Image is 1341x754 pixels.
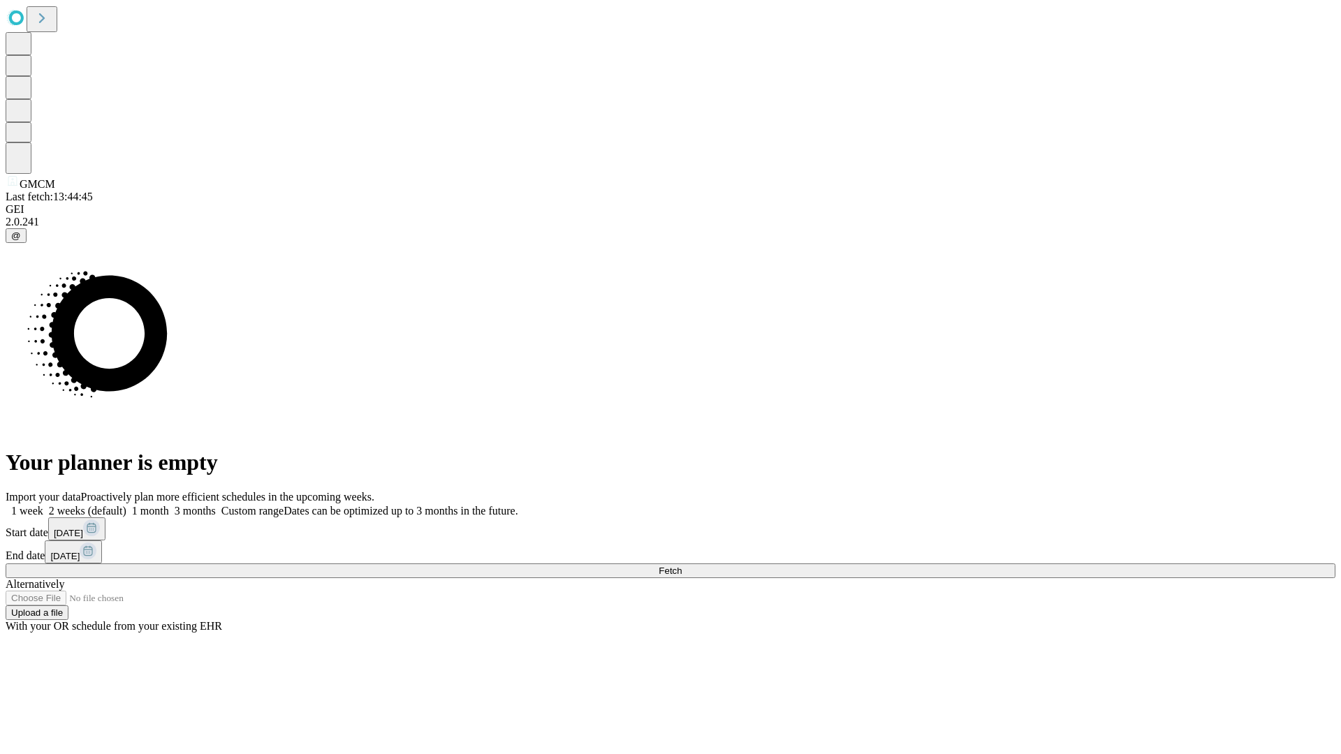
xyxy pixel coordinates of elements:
[175,505,216,517] span: 3 months
[6,203,1335,216] div: GEI
[6,491,81,503] span: Import your data
[6,450,1335,475] h1: Your planner is empty
[6,605,68,620] button: Upload a file
[50,551,80,561] span: [DATE]
[11,505,43,517] span: 1 week
[49,505,126,517] span: 2 weeks (default)
[54,528,83,538] span: [DATE]
[81,491,374,503] span: Proactively plan more efficient schedules in the upcoming weeks.
[6,563,1335,578] button: Fetch
[20,178,55,190] span: GMCM
[659,565,682,576] span: Fetch
[6,191,93,202] span: Last fetch: 13:44:45
[11,230,21,241] span: @
[6,578,64,590] span: Alternatively
[6,517,1335,540] div: Start date
[6,216,1335,228] div: 2.0.241
[6,540,1335,563] div: End date
[45,540,102,563] button: [DATE]
[6,228,27,243] button: @
[284,505,518,517] span: Dates can be optimized up to 3 months in the future.
[6,620,222,632] span: With your OR schedule from your existing EHR
[221,505,284,517] span: Custom range
[48,517,105,540] button: [DATE]
[132,505,169,517] span: 1 month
